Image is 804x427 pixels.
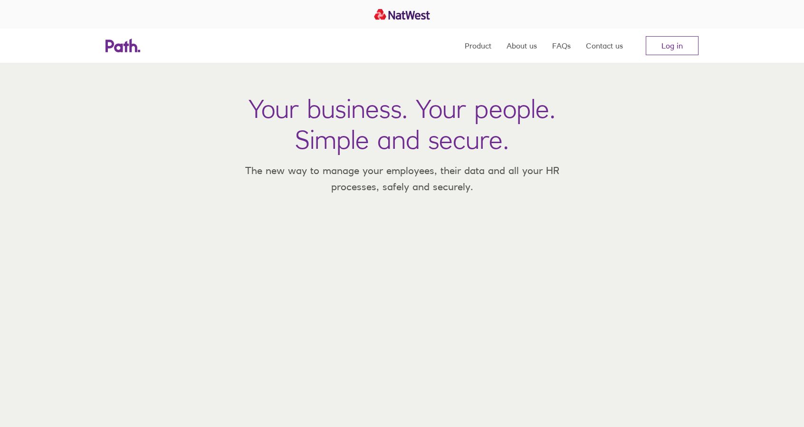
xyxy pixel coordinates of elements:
[465,29,491,63] a: Product
[507,29,537,63] a: About us
[249,93,555,155] h1: Your business. Your people. Simple and secure.
[552,29,571,63] a: FAQs
[586,29,623,63] a: Contact us
[646,36,699,55] a: Log in
[231,163,573,194] p: The new way to manage your employees, their data and all your HR processes, safely and securely.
